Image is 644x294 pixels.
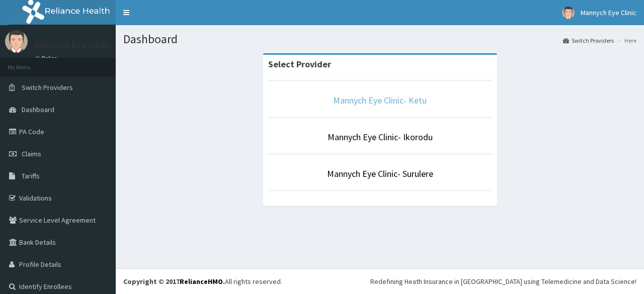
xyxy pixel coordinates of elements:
[581,8,636,17] span: Mannych Eye Clinic
[180,277,223,286] a: RelianceHMO
[328,131,433,143] a: Mannych Eye Clinic- Ikorodu
[327,168,433,179] a: Mannych Eye Clinic- Surulere
[333,94,427,106] a: Mannych Eye Clinic- Ketu
[615,36,636,45] li: Here
[22,171,40,180] span: Tariffs
[22,83,73,92] span: Switch Providers
[116,268,644,294] footer: All rights reserved.
[5,30,28,53] img: User Image
[563,36,614,45] a: Switch Providers
[35,41,109,50] p: Mannych Eye Clinic
[123,277,225,286] strong: Copyright © 2017 .
[562,7,575,19] img: User Image
[370,276,636,286] div: Redefining Heath Insurance in [GEOGRAPHIC_DATA] using Telemedicine and Data Science!
[35,55,59,62] a: Online
[22,105,54,114] span: Dashboard
[268,58,331,70] strong: Select Provider
[123,33,636,46] h1: Dashboard
[22,149,41,158] span: Claims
